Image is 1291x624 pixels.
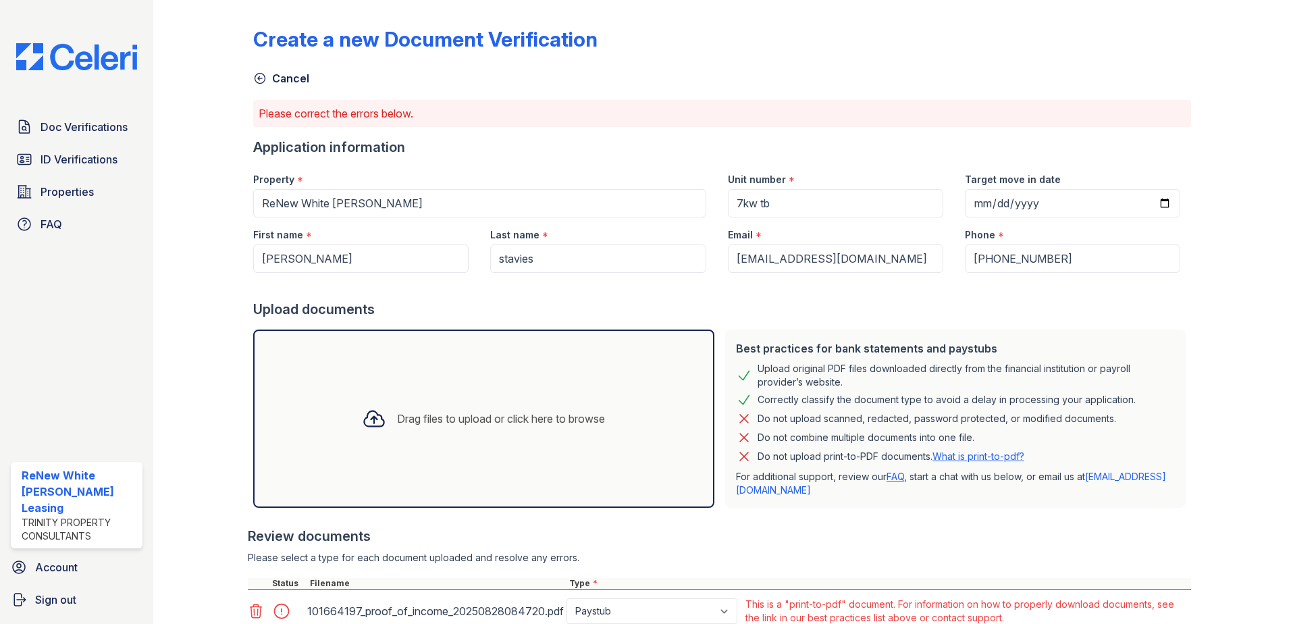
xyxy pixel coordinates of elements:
div: Do not upload scanned, redacted, password protected, or modified documents. [758,411,1116,427]
label: First name [253,228,303,242]
div: 101664197_proof_of_income_20250828084720.pdf [307,600,561,622]
span: Account [35,559,78,575]
div: Upload documents [253,300,1191,319]
p: Do not upload print-to-PDF documents. [758,450,1024,463]
div: Drag files to upload or click here to browse [397,411,605,427]
div: Best practices for bank statements and paystubs [736,340,1176,357]
label: Unit number [728,173,786,186]
a: Account [5,554,148,581]
span: ID Verifications [41,151,117,167]
div: Type [567,578,1191,589]
div: Correctly classify the document type to avoid a delay in processing your application. [758,392,1136,408]
span: FAQ [41,216,62,232]
label: Target move in date [965,173,1061,186]
div: Do not combine multiple documents into one file. [758,430,974,446]
a: ID Verifications [11,146,142,173]
div: Upload original PDF files downloaded directly from the financial institution or payroll provider’... [758,362,1176,389]
span: Properties [41,184,94,200]
a: Sign out [5,586,148,613]
div: ReNew White [PERSON_NAME] Leasing [22,467,137,516]
img: CE_Logo_Blue-a8612792a0a2168367f1c8372b55b34899dd931a85d93a1a3d3e32e68fde9ad4.png [5,43,148,70]
div: Create a new Document Verification [253,27,598,51]
div: Review documents [248,527,1191,546]
a: Doc Verifications [11,113,142,140]
div: Status [269,578,307,589]
label: Phone [965,228,995,242]
div: Application information [253,138,1191,157]
a: FAQ [887,471,904,482]
label: Last name [490,228,539,242]
a: Properties [11,178,142,205]
div: Please select a type for each document uploaded and resolve any errors. [248,551,1191,565]
span: Doc Verifications [41,119,128,135]
a: What is print-to-pdf? [932,450,1024,462]
p: For additional support, review our , start a chat with us below, or email us at [736,470,1176,497]
span: Sign out [35,592,76,608]
a: Cancel [253,70,309,86]
a: FAQ [11,211,142,238]
label: Property [253,173,294,186]
div: Filename [307,578,567,589]
label: Email [728,228,753,242]
p: Please correct the errors below. [259,105,1186,122]
div: Trinity Property Consultants [22,516,137,543]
